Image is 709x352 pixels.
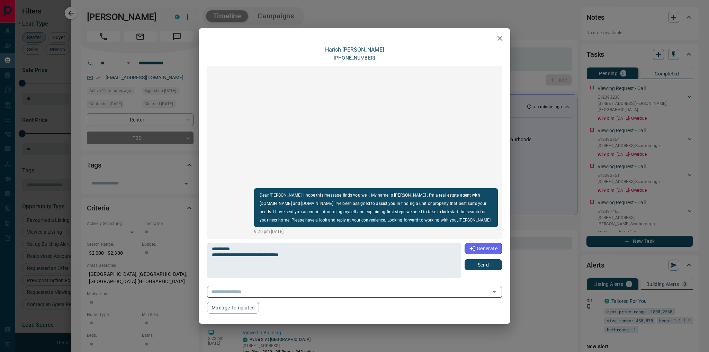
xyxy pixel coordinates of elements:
button: Send [465,259,502,270]
button: Generate [465,243,502,254]
p: Dear [PERSON_NAME], I hope this message finds you well. My name is [PERSON_NAME] , I’m a real est... [260,191,492,224]
a: Harish [PERSON_NAME] [325,46,384,53]
p: [PHONE_NUMBER] [334,54,375,62]
button: Manage Templates [207,302,259,314]
p: 9:20 pm [DATE] [254,228,498,235]
button: Open [490,287,499,297]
